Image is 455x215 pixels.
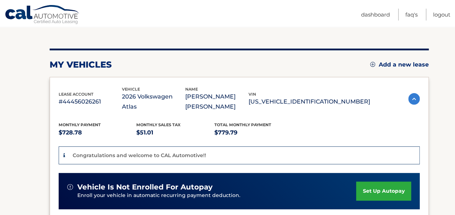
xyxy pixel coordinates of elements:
[370,62,375,67] img: add.svg
[59,122,101,127] span: Monthly Payment
[73,152,206,159] p: Congratulations and welcome to CAL Automotive!!
[136,122,181,127] span: Monthly sales Tax
[136,128,214,138] p: $51.01
[5,5,80,26] a: Cal Automotive
[77,192,356,200] p: Enroll your vehicle in automatic recurring payment deduction.
[408,93,420,105] img: accordion-active.svg
[122,92,185,112] p: 2026 Volkswagen Atlas
[59,128,137,138] p: $728.78
[185,87,198,92] span: name
[361,9,390,20] a: Dashboard
[405,9,418,20] a: FAQ's
[356,182,411,201] a: set up autopay
[59,97,122,107] p: #44456026261
[214,128,292,138] p: $779.79
[214,122,271,127] span: Total Monthly Payment
[185,92,249,112] p: [PERSON_NAME] [PERSON_NAME]
[249,97,370,107] p: [US_VEHICLE_IDENTIFICATION_NUMBER]
[77,183,213,192] span: vehicle is not enrolled for autopay
[59,92,94,97] span: lease account
[370,61,429,68] a: Add a new lease
[50,59,112,70] h2: my vehicles
[122,87,140,92] span: vehicle
[67,184,73,190] img: alert-white.svg
[433,9,450,20] a: Logout
[249,92,256,97] span: vin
